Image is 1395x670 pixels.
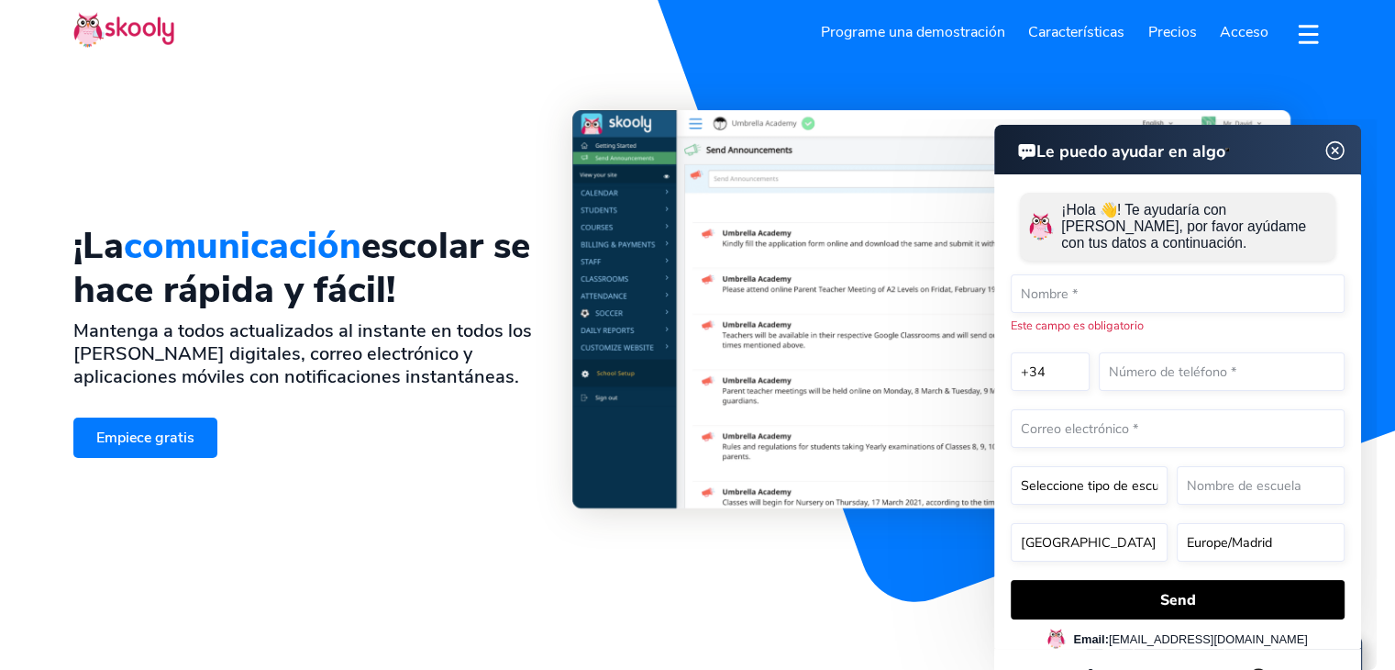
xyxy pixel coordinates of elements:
h1: ¡La escolar se hace rápida y fácil! [73,224,543,312]
a: Precios [1136,17,1209,47]
button: dropdown menu [1295,13,1322,55]
span: Precios [1148,22,1197,42]
h2: Mantenga a todos actualizados al instante en todos los [PERSON_NAME] digitales, correo electrónic... [73,319,543,388]
a: Programe una demostración [809,17,1017,47]
span: Acceso [1220,22,1268,42]
img: Skooly [73,12,174,48]
img: Aplicación y software de comunicación escolar - <span class='notranslate'>Skooly | Prueba gratis [572,110,1322,572]
a: Características [1016,17,1136,47]
span: comunicación [124,221,361,271]
a: Acceso [1208,17,1280,47]
a: Empiece gratis [73,418,217,457]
